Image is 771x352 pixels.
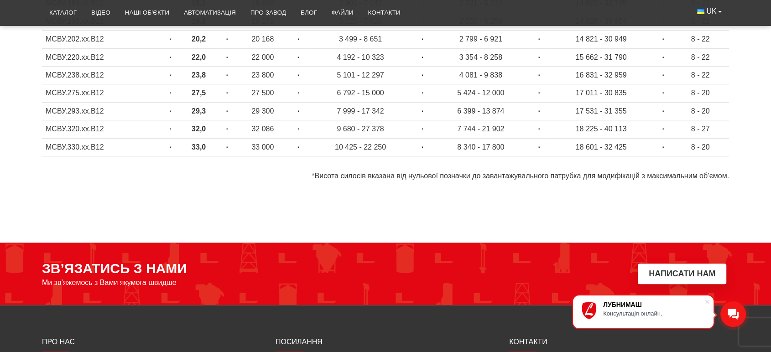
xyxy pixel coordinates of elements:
strong: · [538,71,540,79]
strong: · [226,53,228,61]
td: 6 399 - 13 874 [431,102,531,120]
strong: · [226,125,228,133]
strong: 20,2 [192,35,206,43]
strong: · [422,35,423,43]
a: Контакти [360,3,407,23]
span: Посилання [276,338,323,346]
a: Каталог [42,3,84,23]
strong: · [422,53,423,61]
button: Написати нам [638,264,726,284]
strong: · [297,107,299,115]
td: 4 192 - 10 323 [307,48,414,66]
strong: · [169,35,171,43]
td: 22 000 [235,48,290,66]
strong: · [422,107,423,115]
strong: · [538,53,540,61]
strong: · [169,125,171,133]
td: 27 500 [235,84,290,102]
td: 17 011 - 30 835 [547,84,654,102]
strong: 33,0 [192,143,206,151]
strong: · [662,107,664,115]
strong: · [662,35,664,43]
button: UK [690,3,729,20]
strong: · [538,107,540,115]
strong: · [169,71,171,79]
td: 16 831 - 32 959 [547,66,654,84]
img: Українська [697,9,704,14]
strong: · [226,107,228,115]
td: 4 081 - 9 838 [431,66,531,84]
td: 14 821 - 30 949 [547,31,654,48]
td: 3 354 - 8 258 [431,48,531,66]
strong: · [422,143,423,151]
td: 5 424 - 12 000 [431,84,531,102]
td: 8 - 22 [672,31,729,48]
strong: · [297,125,299,133]
td: 8 - 20 [672,102,729,120]
strong: · [422,125,423,133]
strong: · [297,53,299,61]
td: 7 744 - 21 902 [431,120,531,138]
strong: · [662,89,664,97]
strong: 29,3 [192,107,206,115]
span: Ми зв’яжемось з Вами якумога швидше [42,279,177,287]
strong: 23,8 [192,71,206,79]
td: 20 168 [235,31,290,48]
span: Про нас [42,338,75,346]
strong: · [169,53,171,61]
td: 8 - 20 [672,84,729,102]
a: Відео [84,3,118,23]
td: 3 499 - 8 651 [307,31,414,48]
td: 8 - 20 [672,138,729,156]
strong: · [226,35,228,43]
td: МСВУ.293.хх.В12 [42,102,162,120]
strong: · [169,143,171,151]
td: 18 225 - 40 113 [547,120,654,138]
a: Файли [324,3,361,23]
div: ЛУБНИМАШ [603,301,704,308]
a: Блог [293,3,324,23]
td: 33 000 [235,138,290,156]
td: 2 799 - 6 921 [431,31,531,48]
td: 17 531 - 31 355 [547,102,654,120]
td: 8 - 22 [672,66,729,84]
strong: 27,5 [192,89,206,97]
strong: · [297,143,299,151]
td: 18 601 - 32 425 [547,138,654,156]
strong: · [297,71,299,79]
strong: · [169,89,171,97]
td: 32 086 [235,120,290,138]
td: 8 - 27 [672,120,729,138]
td: 15 662 - 31 790 [547,48,654,66]
strong: · [662,143,664,151]
strong: · [662,71,664,79]
td: МСВУ.320.хх.В12 [42,120,162,138]
strong: · [662,53,664,61]
strong: · [538,89,540,97]
td: 23 800 [235,66,290,84]
div: Консультація онлайн. [603,310,704,317]
strong: · [662,125,664,133]
strong: · [226,71,228,79]
a: Автоматизація [177,3,243,23]
strong: 32,0 [192,125,206,133]
td: 7 999 - 17 342 [307,102,414,120]
span: ЗВ’ЯЗАТИСЬ З НАМИ [42,261,187,276]
td: МСВУ.330.хх.В12 [42,138,162,156]
span: Висота силосів вказана від нульової позначки до завантажувального патрубка для модифікацій з макс... [314,172,729,180]
td: МСВУ.275.хх.В12 [42,84,162,102]
td: 10 425 - 22 250 [307,138,414,156]
strong: · [422,71,423,79]
a: Наші об’єкти [118,3,177,23]
td: 6 792 - 15 000 [307,84,414,102]
strong: · [226,89,228,97]
td: 5 101 - 12 297 [307,66,414,84]
strong: · [538,35,540,43]
td: МСВУ.220.хх.В12 [42,48,162,66]
strong: · [226,143,228,151]
td: 9 680 - 27 378 [307,120,414,138]
td: 8 340 - 17 800 [431,138,531,156]
strong: · [422,89,423,97]
td: 29 300 [235,102,290,120]
strong: · [538,143,540,151]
